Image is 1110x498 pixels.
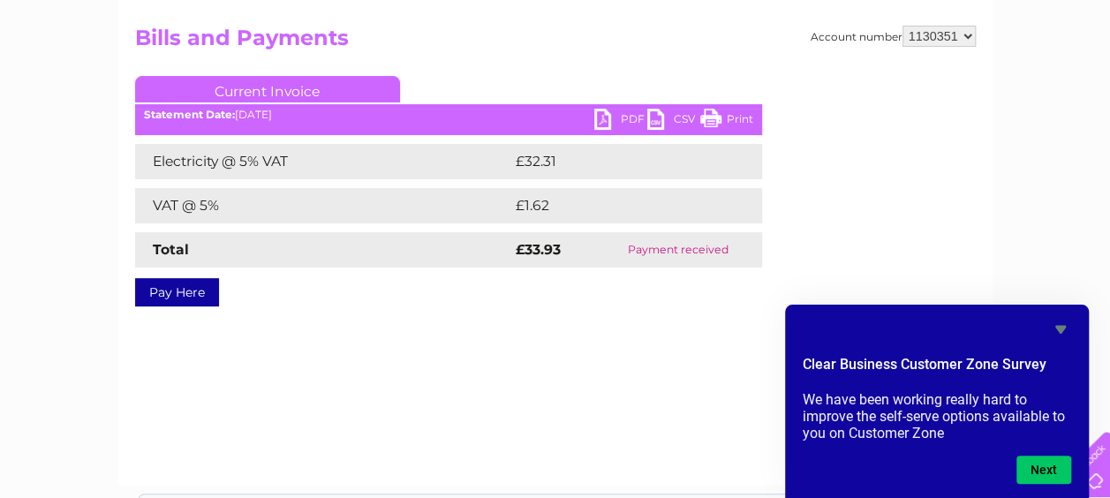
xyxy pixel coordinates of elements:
div: Clear Business is a trading name of Verastar Limited (registered in [GEOGRAPHIC_DATA] No. 3667643... [139,10,973,86]
strong: Total [153,241,189,258]
button: Hide survey [1050,319,1071,340]
h2: Clear Business Customer Zone Survey [803,354,1071,384]
a: Energy [843,75,882,88]
td: Payment received [593,232,761,268]
td: £1.62 [511,188,719,223]
td: Electricity @ 5% VAT [135,144,511,179]
a: Log out [1052,75,1093,88]
a: Current Invoice [135,76,400,102]
td: VAT @ 5% [135,188,511,223]
a: 0333 014 3131 [777,9,899,31]
a: Water [799,75,833,88]
b: Statement Date: [144,108,235,121]
td: £32.31 [511,144,724,179]
div: Clear Business Customer Zone Survey [803,319,1071,484]
strong: £33.93 [516,241,561,258]
a: CSV [647,109,700,134]
p: We have been working really hard to improve the self-serve options available to you on Customer Zone [803,391,1071,441]
div: [DATE] [135,109,762,121]
a: Print [700,109,753,134]
div: Account number [811,26,976,47]
h2: Bills and Payments [135,26,976,59]
a: Blog [956,75,982,88]
a: Contact [993,75,1036,88]
img: logo.png [39,46,129,100]
button: Next question [1016,456,1071,484]
a: Pay Here [135,278,219,306]
a: Telecoms [893,75,946,88]
a: PDF [594,109,647,134]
